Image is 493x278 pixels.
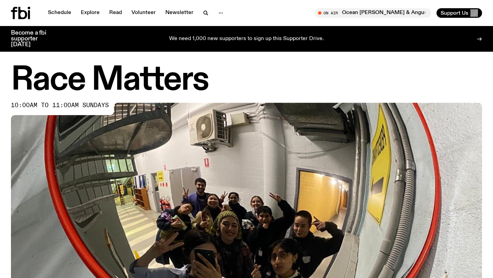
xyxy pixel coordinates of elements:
p: We need 1,000 new supporters to sign up this Supporter Drive. [169,36,324,42]
button: On AirOcean [PERSON_NAME] & Angus x [DATE] Arvos [315,8,431,18]
button: Support Us [437,8,482,18]
a: Explore [77,8,104,18]
a: Schedule [44,8,75,18]
h1: Race Matters [11,65,482,96]
a: Read [105,8,126,18]
a: Volunteer [127,8,160,18]
span: 10:00am to 11:00am sundays [11,103,109,108]
a: Newsletter [161,8,198,18]
h3: Become a fbi supporter [DATE] [11,30,55,48]
span: Support Us [441,10,468,16]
